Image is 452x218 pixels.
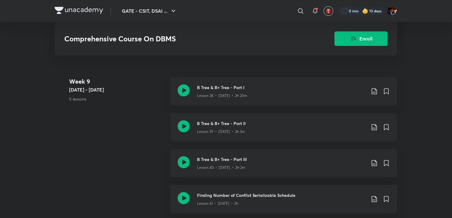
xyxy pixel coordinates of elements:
[335,31,388,46] button: Enroll
[362,8,368,14] img: streak
[197,156,366,162] h3: B Tree & B+ Tree - Part III
[55,7,103,14] img: Company Logo
[197,192,366,198] h3: Finding Number of Conflict Serializable Schedule
[197,84,366,91] h3: B Tree & B+ Tree - Part I
[197,93,247,98] p: Lesson 38 • [DATE] • 2h 20m
[69,96,166,102] p: 5 lessons
[69,86,166,93] h5: [DATE] - [DATE]
[55,7,103,15] a: Company Logo
[197,201,238,206] p: Lesson 41 • [DATE] • 2h
[324,6,333,16] button: avatar
[170,113,397,149] a: B Tree & B+ Tree - Part IILesson 39 • [DATE] • 2h 3m
[170,77,397,113] a: B Tree & B+ Tree - Part ILesson 38 • [DATE] • 2h 20m
[64,34,301,43] h3: Comprehensive Course On DBMS
[69,77,166,86] h4: Week 9
[197,165,245,170] p: Lesson 40 • [DATE] • 2h 2m
[197,120,366,127] h3: B Tree & B+ Tree - Part II
[387,6,397,16] img: Asmeet Gupta
[326,8,331,14] img: avatar
[170,149,397,185] a: B Tree & B+ Tree - Part IIILesson 40 • [DATE] • 2h 2m
[118,5,181,17] button: GATE - CSIT, DSAI ...
[197,129,245,134] p: Lesson 39 • [DATE] • 2h 3m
